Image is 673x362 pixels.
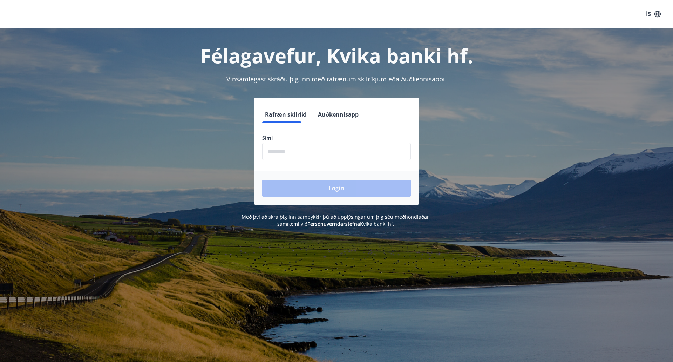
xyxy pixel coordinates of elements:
[242,213,432,227] span: Með því að skrá þig inn samþykkir þú að upplýsingar um þig séu meðhöndlaðar í samræmi við Kvika b...
[93,42,580,69] h1: Félagavefur, Kvika banki hf.
[642,8,665,20] button: ÍS
[226,75,447,83] span: Vinsamlegast skráðu þig inn með rafrænum skilríkjum eða Auðkennisappi.
[307,221,360,227] a: Persónuverndarstefna
[315,106,361,123] button: Auðkennisapp
[262,106,310,123] button: Rafræn skilríki
[262,134,411,141] label: Sími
